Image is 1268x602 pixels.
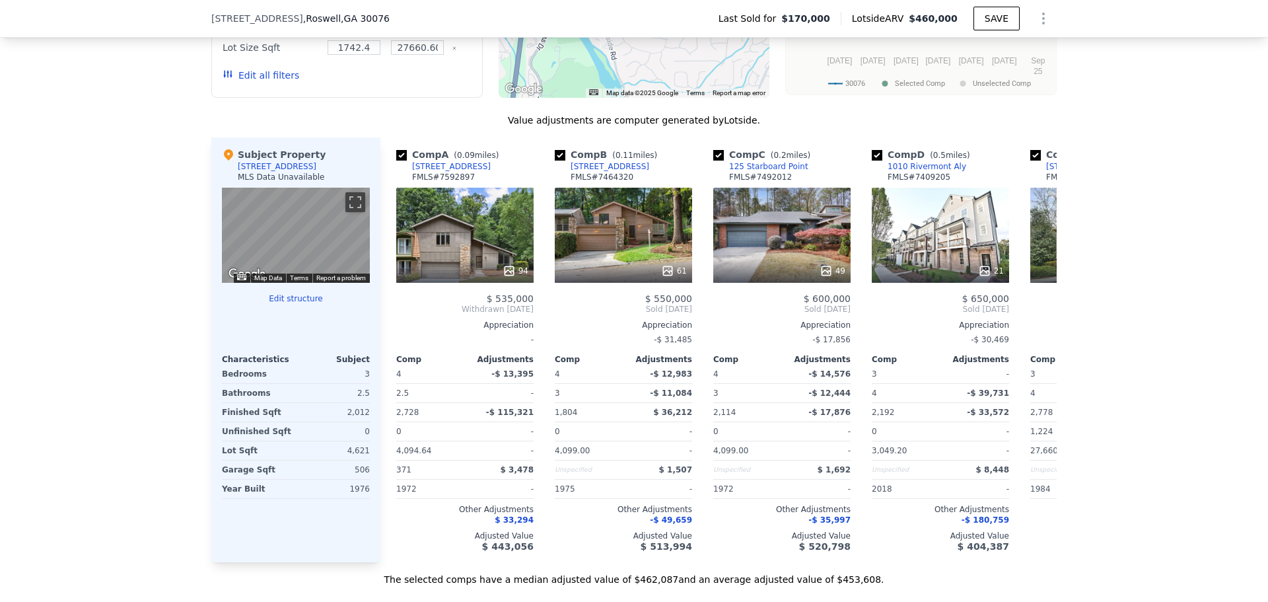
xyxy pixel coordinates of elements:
[222,441,293,460] div: Lot Sqft
[341,13,390,24] span: , GA 30076
[645,293,692,304] span: $ 550,000
[661,264,687,278] div: 61
[225,266,269,283] a: Open this area in Google Maps (opens a new window)
[650,389,692,398] span: -$ 11,084
[299,480,370,498] div: 1976
[713,384,779,402] div: 3
[895,79,945,88] text: Selected Comp
[872,461,938,479] div: Unspecified
[1030,461,1096,479] div: Unspecified
[555,320,692,330] div: Appreciation
[1030,5,1057,32] button: Show Options
[713,148,816,161] div: Comp C
[222,188,370,283] div: Map
[396,531,534,541] div: Adjusted Value
[222,354,296,365] div: Characteristics
[872,384,938,402] div: 4
[222,188,370,283] div: Street View
[555,427,560,436] span: 0
[909,13,958,24] span: $460,000
[1030,369,1036,379] span: 3
[808,389,851,398] span: -$ 12,444
[713,89,765,96] a: Report a map error
[468,480,534,498] div: -
[943,441,1009,460] div: -
[503,264,528,278] div: 94
[623,354,692,365] div: Adjustments
[1030,354,1099,365] div: Comp
[973,7,1020,30] button: SAVE
[808,369,851,379] span: -$ 14,576
[713,461,779,479] div: Unspecified
[976,465,1009,474] span: $ 8,448
[486,408,534,417] span: -$ 115,321
[396,330,534,349] div: -
[654,335,692,344] span: -$ 31,485
[799,541,851,552] span: $ 520,798
[448,151,504,160] span: ( miles)
[555,504,692,515] div: Other Adjustments
[495,515,534,525] span: $ 33,294
[872,427,877,436] span: 0
[501,465,534,474] span: $ 3,478
[468,384,534,402] div: -
[299,365,370,383] div: 3
[971,335,1009,344] span: -$ 30,469
[926,56,951,65] text: [DATE]
[468,441,534,460] div: -
[925,151,975,160] span: ( miles)
[861,56,886,65] text: [DATE]
[872,148,975,161] div: Comp D
[967,408,1009,417] span: -$ 33,572
[785,422,851,441] div: -
[973,79,1031,88] text: Unselected Comp
[729,172,792,182] div: FMLS # 7492012
[713,427,719,436] span: 0
[299,461,370,479] div: 506
[785,441,851,460] div: -
[872,320,1009,330] div: Appreciation
[958,541,1009,552] span: $ 404,387
[222,148,326,161] div: Subject Property
[457,151,475,160] span: 0.09
[316,274,366,282] a: Report a problem
[1030,480,1096,498] div: 1984
[296,354,370,365] div: Subject
[616,151,633,160] span: 0.11
[555,461,621,479] div: Unspecified
[222,365,293,383] div: Bedrooms
[299,441,370,460] div: 4,621
[1034,67,1043,76] text: 25
[872,531,1009,541] div: Adjusted Value
[872,504,1009,515] div: Other Adjustments
[1030,446,1071,455] span: 27,660.60
[943,480,1009,498] div: -
[1030,531,1168,541] div: Adjusted Value
[1030,427,1053,436] span: 1,224
[812,335,851,344] span: -$ 17,856
[465,354,534,365] div: Adjustments
[872,304,1009,315] span: Sold [DATE]
[555,480,621,498] div: 1975
[482,541,534,552] span: $ 443,056
[211,562,1057,586] div: The selected comps have a median adjusted value of $462,087 and an average adjusted value of $453...
[396,320,534,330] div: Appreciation
[650,369,692,379] span: -$ 12,983
[1031,56,1045,65] text: Sep
[396,408,419,417] span: 2,728
[237,274,246,280] button: Keyboard shortcuts
[607,151,662,160] span: ( miles)
[589,89,598,95] button: Keyboard shortcuts
[299,384,370,402] div: 2.5
[396,427,402,436] span: 0
[713,504,851,515] div: Other Adjustments
[1030,408,1053,417] span: 2,778
[626,480,692,498] div: -
[555,531,692,541] div: Adjusted Value
[1046,172,1109,182] div: FMLS # 7513835
[211,114,1057,127] div: Value adjustments are computer generated by Lotside .
[468,422,534,441] div: -
[571,172,633,182] div: FMLS # 7464320
[1030,304,1168,315] span: Sold [DATE]
[713,531,851,541] div: Adjusted Value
